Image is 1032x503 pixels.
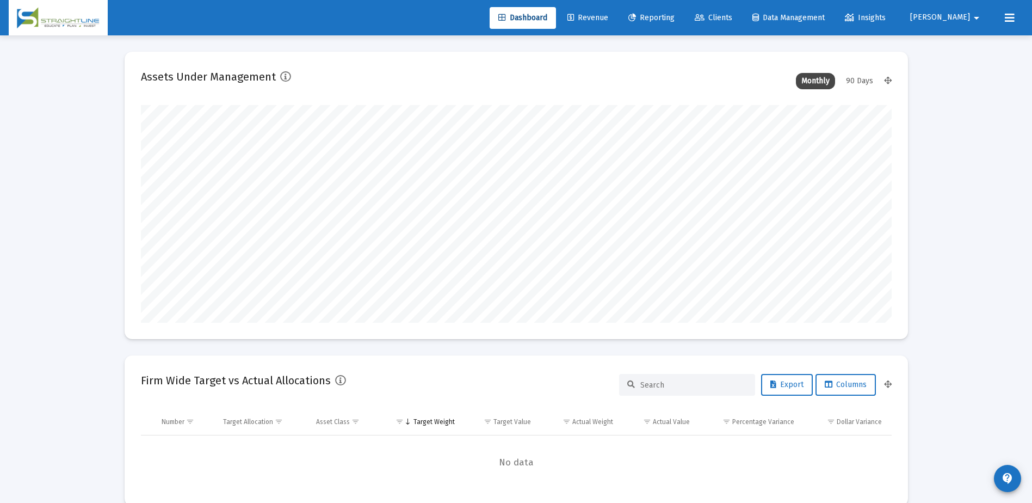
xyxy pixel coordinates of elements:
span: Insights [845,13,886,22]
div: Actual Weight [572,418,613,426]
span: Export [770,380,804,389]
td: Column Target Allocation [215,409,308,435]
a: Revenue [559,7,617,29]
div: Dollar Variance [837,418,882,426]
a: Data Management [744,7,833,29]
div: Number [162,418,184,426]
a: Clients [686,7,741,29]
mat-icon: arrow_drop_down [970,7,983,29]
td: Column Asset Class [308,409,381,435]
span: Dashboard [498,13,547,22]
h2: Firm Wide Target vs Actual Allocations [141,372,331,389]
span: [PERSON_NAME] [910,13,970,22]
span: Show filter options for column 'Target Value' [484,418,492,426]
a: Dashboard [490,7,556,29]
button: [PERSON_NAME] [897,7,996,28]
td: Column Actual Weight [539,409,620,435]
span: Reporting [628,13,675,22]
img: Dashboard [17,7,100,29]
div: Target Allocation [223,418,273,426]
mat-icon: contact_support [1001,472,1014,485]
a: Reporting [620,7,683,29]
button: Export [761,374,813,396]
td: Column Actual Value [621,409,697,435]
span: Show filter options for column 'Dollar Variance' [827,418,835,426]
div: Target Value [493,418,531,426]
button: Columns [815,374,876,396]
span: Data Management [752,13,825,22]
span: Show filter options for column 'Target Allocation' [275,418,283,426]
input: Search [640,381,747,390]
h2: Assets Under Management [141,68,276,85]
span: Show filter options for column 'Number' [186,418,194,426]
span: Show filter options for column 'Percentage Variance' [722,418,731,426]
div: Actual Value [653,418,690,426]
a: Insights [836,7,894,29]
td: Column Number [154,409,216,435]
div: Asset Class [316,418,350,426]
span: Show filter options for column 'Target Weight' [396,418,404,426]
div: Percentage Variance [732,418,794,426]
div: Target Weight [413,418,455,426]
span: Show filter options for column 'Actual Weight' [563,418,571,426]
span: Clients [695,13,732,22]
td: Column Percentage Variance [697,409,802,435]
span: Columns [825,380,867,389]
span: Show filter options for column 'Actual Value' [643,418,651,426]
span: Revenue [567,13,608,22]
div: Data grid [141,409,892,490]
span: Show filter options for column 'Asset Class' [351,418,360,426]
div: Monthly [796,73,835,89]
div: 90 Days [841,73,879,89]
td: Column Dollar Variance [802,409,891,435]
td: Column Target Value [462,409,539,435]
span: No data [141,457,892,469]
td: Column Target Weight [381,409,462,435]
